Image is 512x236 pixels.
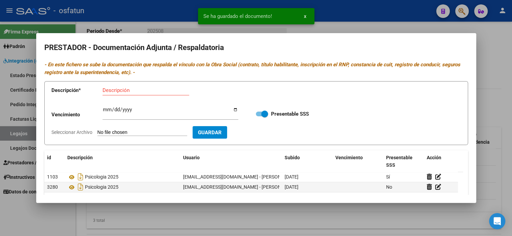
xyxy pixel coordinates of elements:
[67,155,93,160] span: Descripción
[386,184,392,190] span: No
[44,41,468,54] h2: PRESTADOR - Documentación Adjunta / Respaldatoria
[183,174,298,180] span: [EMAIL_ADDRESS][DOMAIN_NAME] - [PERSON_NAME]
[489,213,505,229] div: Open Intercom Messenger
[183,184,298,190] span: [EMAIL_ADDRESS][DOMAIN_NAME] - [PERSON_NAME]
[335,155,363,160] span: Vencimiento
[285,174,298,180] span: [DATE]
[304,13,306,19] span: x
[51,129,92,135] span: Seleccionar Archivo
[47,155,51,160] span: id
[333,150,383,173] datatable-header-cell: Vencimiento
[180,150,282,173] datatable-header-cell: Usuario
[85,185,118,190] span: Psicologia 2025
[51,87,103,94] p: Descripción
[203,13,272,20] span: Se ha guardado el documento!
[282,150,333,173] datatable-header-cell: Subido
[193,126,227,139] button: Guardar
[76,182,85,192] i: Descargar documento
[383,150,424,173] datatable-header-cell: Presentable SSS
[424,150,458,173] datatable-header-cell: Acción
[386,174,390,180] span: Sí
[44,150,65,173] datatable-header-cell: id
[85,174,118,180] span: Psicologia 2025
[183,155,200,160] span: Usuario
[47,184,58,190] span: 3280
[271,111,309,117] strong: Presentable SSS
[427,155,441,160] span: Acción
[44,62,460,75] i: - En este fichero se sube la documentación que respalda el vínculo con la Obra Social (contrato, ...
[386,155,413,168] span: Presentable SSS
[285,155,300,160] span: Subido
[285,184,298,190] span: [DATE]
[198,129,222,136] span: Guardar
[47,174,58,180] span: 1103
[76,171,85,182] i: Descargar documento
[65,150,180,173] datatable-header-cell: Descripción
[51,111,103,119] p: Vencimiento
[298,10,312,22] button: x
